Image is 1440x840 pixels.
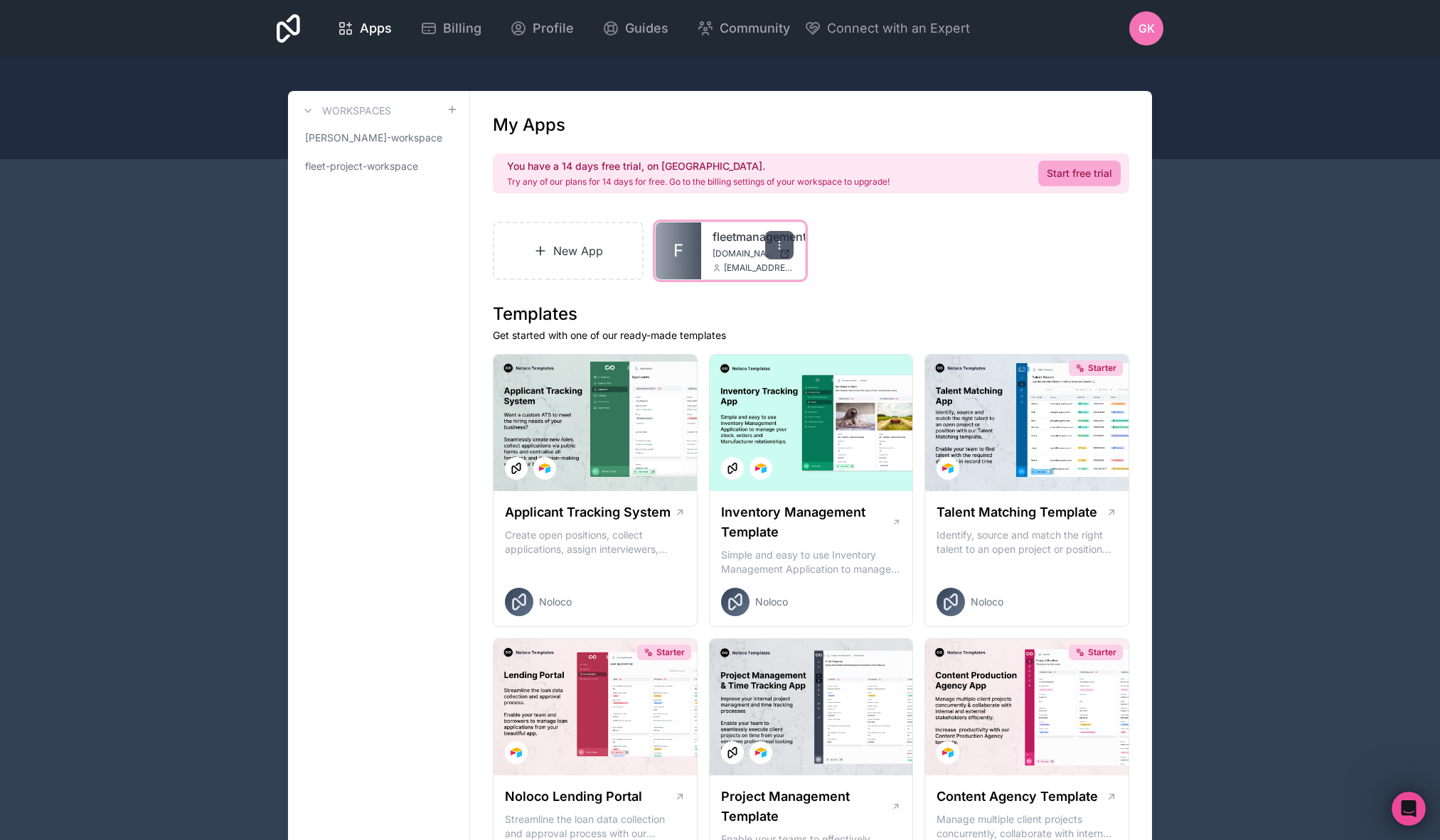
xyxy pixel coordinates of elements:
[686,13,801,44] a: Community
[9,6,36,33] button: go back
[505,528,686,556] p: Create open positions, collect applications, assign interviewers, centralise candidate feedback a...
[22,454,33,465] button: Emoji picker
[305,131,442,145] span: [PERSON_NAME]-workspace
[326,13,403,44] a: Apps
[539,463,550,474] img: Airtable Logo
[505,502,671,522] h1: Applicant Tracking System
[41,8,63,31] img: Profile image for Help Bot
[11,339,273,402] div: Help Bot says…
[721,787,891,826] h1: Project Management Template
[1088,362,1116,374] span: Starter
[360,18,392,38] span: Apps
[233,205,244,217] a: Source reference 128549307:
[721,548,902,576] p: Simple and easy to use Inventory Management Application to manage your stock, orders and Manufact...
[11,167,273,338] div: You can start a Pro trial yourself directly from your account! While on the Free plan, you can be...
[223,6,250,33] button: Home
[493,328,1129,343] p: Get started with one of our ready-made templates
[720,18,790,38] span: Community
[299,125,458,151] a: [PERSON_NAME]-workspace
[493,114,565,136] h1: My Apps
[139,282,151,294] a: Source reference 22646391:
[827,18,970,38] span: Connect with an Expert
[12,424,272,448] textarea: Message…
[23,348,179,362] div: Did that answer your question?
[937,528,1117,556] p: Identify, source and match the right talent to an open project or position with our Talent Matchi...
[539,595,572,609] span: Noloco
[755,595,788,609] span: Noloco
[1038,161,1121,186] a: Start free trial
[299,154,458,179] a: fleet-project-workspace
[505,787,642,807] h1: Noloco Lending Portal
[971,595,1003,609] span: Noloco
[322,104,391,118] h3: Workspaces
[11,97,273,167] div: George says…
[942,747,954,758] img: Airtable Logo
[69,14,117,24] h1: Help Bot
[673,239,683,262] span: F
[498,13,585,44] a: Profile
[1392,792,1426,826] iframe: Intercom live chat
[507,159,890,173] h2: You have a 14 days free trial, on [GEOGRAPHIC_DATA].
[507,176,890,188] p: Try any of our plans for 14 days for free. Go to the billing settings of your workspace to upgrade!
[625,18,668,38] span: Guides
[23,225,262,294] div: The trial gives you 14 days of full access to all Pro features. After 14 days, you'll be charged ...
[713,228,794,245] a: fleetmanagementapp
[656,647,685,658] span: Starter
[305,159,418,173] span: fleet-project-workspace
[45,454,56,465] button: Gif picker
[23,176,262,217] div: You can start a Pro trial yourself directly from your account! While on the Free plan, you can be...
[804,18,970,38] button: Connect with an Expert
[755,463,767,474] img: Airtable Logo
[90,454,102,465] button: Start recording
[1088,647,1116,658] span: Starter
[591,13,680,44] a: Guides
[533,18,574,38] span: Profile
[11,339,191,370] div: Did that answer your question?Help Bot • 2m ago
[23,301,262,329] div: Just head to your billing settings to start your Pro trial whenever you're ready!
[937,787,1098,807] h1: Content Agency Template
[299,102,391,119] a: Workspaces
[493,222,644,280] a: New App
[724,262,794,274] span: [EMAIL_ADDRESS][DOMAIN_NAME]
[244,448,267,471] button: Send a message…
[23,372,103,381] div: Help Bot • 2m ago
[250,6,275,31] div: Close
[511,747,522,758] img: Airtable Logo
[11,167,273,339] div: Help Bot says…
[942,463,954,474] img: Airtable Logo
[713,248,794,259] a: [DOMAIN_NAME]
[443,18,481,38] span: Billing
[755,747,767,758] img: Airtable Logo
[409,13,493,44] a: Billing
[51,97,273,156] div: Hey guys is there a chance you can enable a Pro trial for a month for the fleetmanagement app?
[63,105,262,147] div: Hey guys is there a chance you can enable a Pro trial for a month for the fleetmanagement app?
[713,248,774,259] span: [DOMAIN_NAME]
[937,502,1097,522] h1: Talent Matching Template
[186,317,198,328] a: Source reference 128547918:
[1138,20,1155,37] span: GK
[493,303,1129,325] h1: Templates
[721,502,892,542] h1: Inventory Management Template
[68,454,79,465] button: Upload attachment
[656,222,701,279] a: F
